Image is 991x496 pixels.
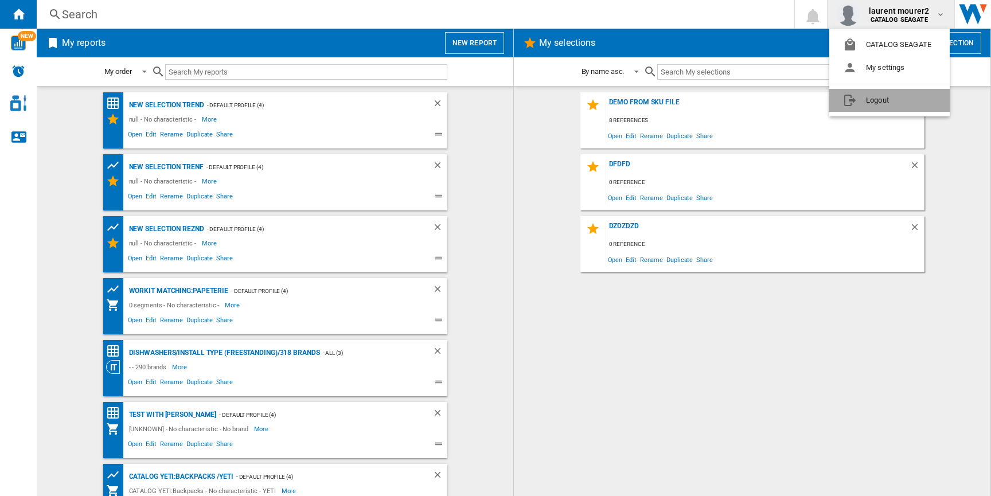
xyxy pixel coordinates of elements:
button: Logout [829,89,950,112]
button: My settings [829,56,950,79]
button: CATALOG SEAGATE [829,33,950,56]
